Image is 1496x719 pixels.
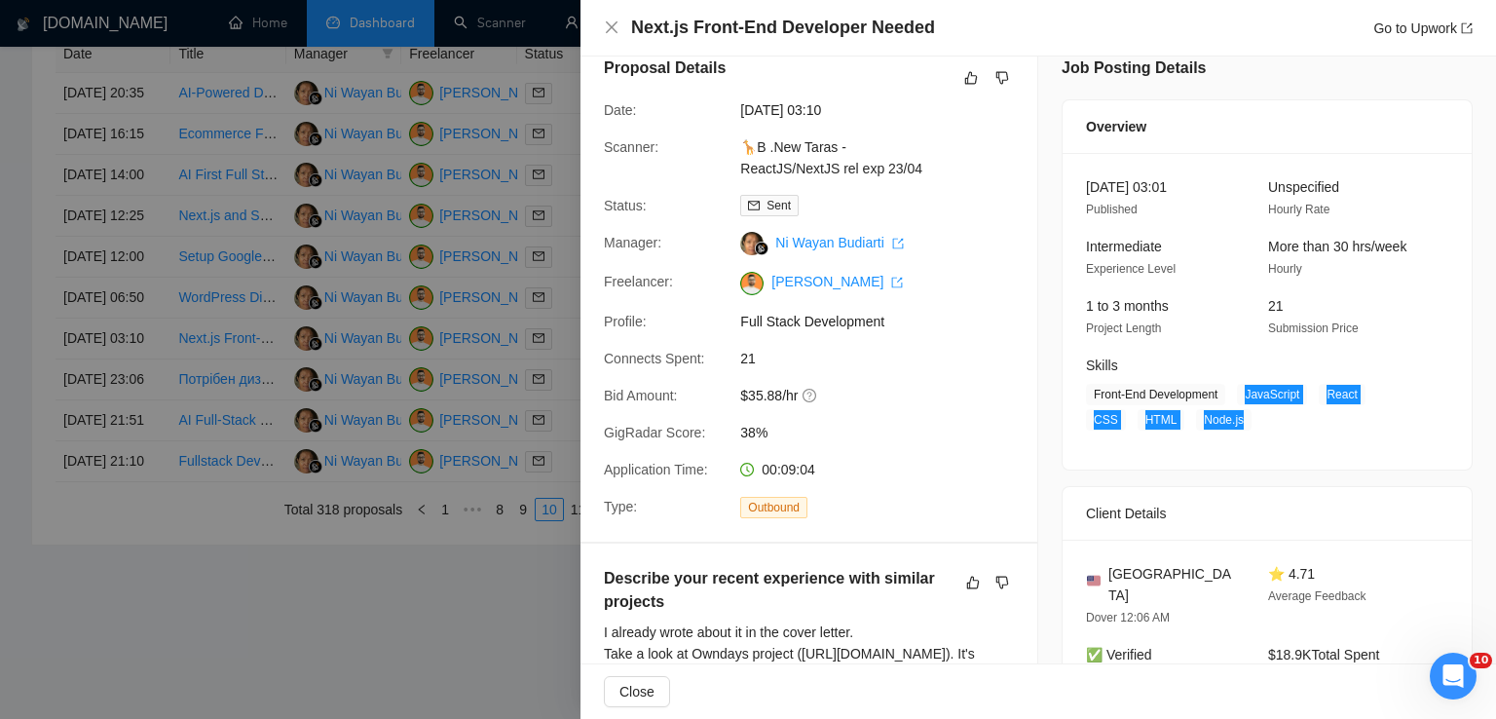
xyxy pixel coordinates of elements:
[1268,179,1339,195] span: Unspecified
[775,235,903,250] a: Ni Wayan Budiarti export
[1086,116,1146,137] span: Overview
[1319,384,1365,405] span: React
[1268,647,1379,662] span: $18.9K Total Spent
[604,235,661,250] span: Manager:
[1086,487,1448,540] div: Client Details
[966,575,980,590] span: like
[740,348,1032,369] span: 21
[1268,589,1366,603] span: Average Feedback
[964,70,978,86] span: like
[1086,611,1170,624] span: Dover 12:06 AM
[740,99,1032,121] span: [DATE] 03:10
[604,139,658,155] span: Scanner:
[604,676,670,707] button: Close
[995,70,1009,86] span: dislike
[1268,203,1329,216] span: Hourly Rate
[1470,653,1492,668] span: 10
[604,462,708,477] span: Application Time:
[1086,384,1225,405] span: Front-End Development
[1237,384,1307,405] span: JavaScript
[604,19,619,36] button: Close
[748,200,760,211] span: mail
[1062,57,1206,80] h5: Job Posting Details
[762,462,815,477] span: 00:09:04
[604,351,705,366] span: Connects Spent:
[803,388,818,403] span: question-circle
[892,238,904,249] span: export
[740,422,1032,443] span: 38%
[604,499,637,514] span: Type:
[755,242,768,255] img: gigradar-bm.png
[1086,203,1138,216] span: Published
[961,571,985,594] button: like
[1108,563,1237,606] span: [GEOGRAPHIC_DATA]
[740,272,764,295] img: c1NLmzrk-0pBZjOo1nLSJnOz0itNHKTdmMHAt8VIsLFzaWqqsJDJtcFyV3OYvrqgu3
[740,139,922,176] a: 🦒B .New Taras - ReactJS/NextJS rel exp 23/04
[1430,653,1477,700] iframe: Intercom live chat
[604,57,726,80] h5: Proposal Details
[1138,409,1185,431] span: HTML
[1268,262,1302,276] span: Hourly
[1086,409,1126,431] span: CSS
[1268,298,1284,314] span: 21
[1268,322,1359,335] span: Submission Price
[604,314,647,329] span: Profile:
[604,198,647,213] span: Status:
[740,311,1032,332] span: Full Stack Development
[604,388,678,403] span: Bid Amount:
[891,277,903,288] span: export
[604,425,705,440] span: GigRadar Score:
[1086,262,1176,276] span: Experience Level
[740,463,754,476] span: clock-circle
[767,199,791,212] span: Sent
[1196,409,1252,431] span: Node.js
[619,681,654,702] span: Close
[604,19,619,35] span: close
[740,497,807,518] span: Outbound
[1268,239,1406,254] span: More than 30 hrs/week
[991,571,1014,594] button: dislike
[604,274,673,289] span: Freelancer:
[1086,239,1162,254] span: Intermediate
[771,274,903,289] a: [PERSON_NAME] export
[991,66,1014,90] button: dislike
[1268,566,1315,582] span: ⭐ 4.71
[1461,22,1473,34] span: export
[1087,574,1101,587] img: 🇺🇸
[604,102,636,118] span: Date:
[740,385,1032,406] span: $35.88/hr
[1086,179,1167,195] span: [DATE] 03:01
[1086,647,1152,662] span: ✅ Verified
[604,567,953,614] h5: Describe your recent experience with similar projects
[1086,322,1161,335] span: Project Length
[959,66,983,90] button: like
[631,16,935,40] h4: Next.js Front-End Developer Needed
[995,575,1009,590] span: dislike
[1086,298,1169,314] span: 1 to 3 months
[1086,358,1118,373] span: Skills
[1373,20,1473,36] a: Go to Upworkexport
